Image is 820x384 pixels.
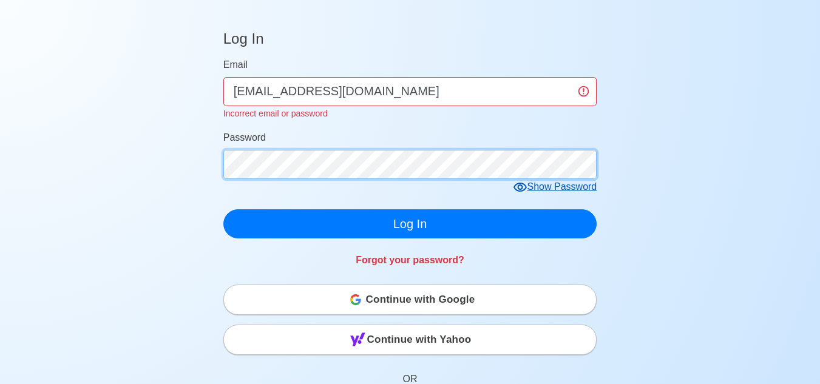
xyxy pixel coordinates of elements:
[223,109,328,118] small: Incorrect email or password
[366,288,475,312] span: Continue with Google
[223,325,597,355] button: Continue with Yahoo
[223,285,597,315] button: Continue with Google
[513,180,597,195] div: Show Password
[367,328,472,352] span: Continue with Yahoo
[223,30,264,53] h4: Log In
[223,132,266,143] span: Password
[223,209,597,238] button: Log In
[223,59,248,70] span: Email
[356,255,464,265] a: Forgot your password?
[223,77,597,106] input: Your email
